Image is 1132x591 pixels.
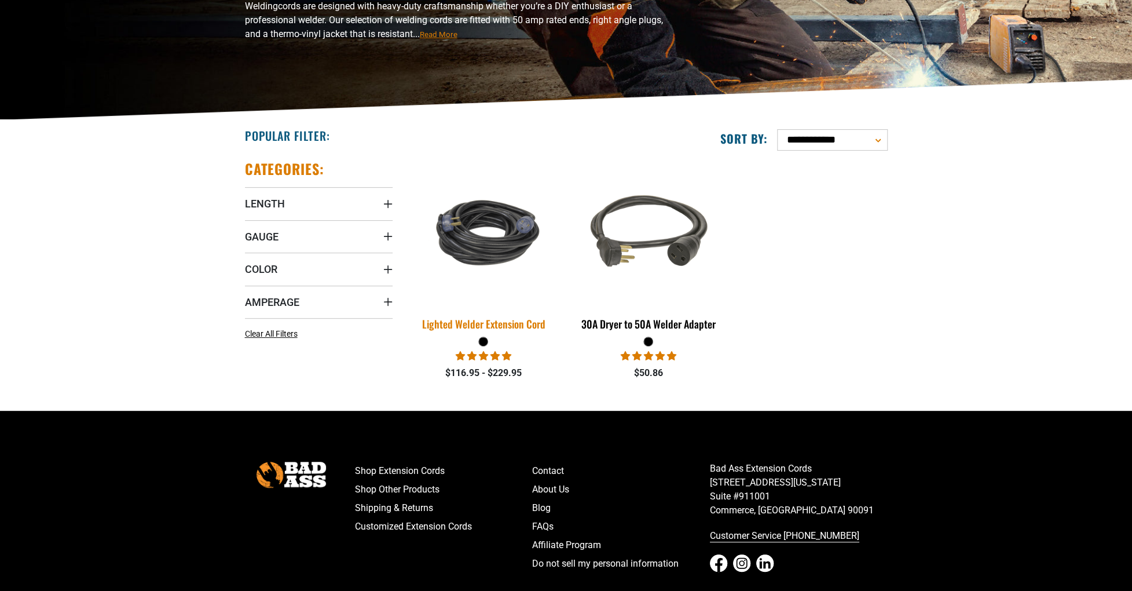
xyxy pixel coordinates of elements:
[574,160,722,336] a: black 30A Dryer to 50A Welder Adapter
[402,183,565,282] img: black
[420,30,457,39] span: Read More
[532,499,710,517] a: Blog
[720,131,768,146] label: Sort by:
[532,480,710,499] a: About Us
[355,517,533,536] a: Customized Extension Cords
[245,262,277,276] span: Color
[410,366,558,380] div: $116.95 - $229.95
[245,128,330,143] h2: Popular Filter:
[355,499,533,517] a: Shipping & Returns
[410,319,558,329] div: Lighted Welder Extension Cord
[245,328,302,340] a: Clear All Filters
[245,286,393,318] summary: Amperage
[245,329,298,338] span: Clear All Filters
[621,351,676,362] span: 5.00 stars
[532,462,710,480] a: Contact
[710,527,888,545] a: Customer Service [PHONE_NUMBER]
[355,480,533,499] a: Shop Other Products
[245,187,393,220] summary: Length
[245,1,663,39] span: cords are designed with heavy-duty craftsmanship whether you’re a DIY enthusiast or a professiona...
[410,160,558,336] a: black Lighted Welder Extension Cord
[576,166,721,299] img: black
[574,366,722,380] div: $50.86
[245,220,393,253] summary: Gauge
[456,351,511,362] span: 5.00 stars
[532,554,710,573] a: Do not sell my personal information
[245,253,393,285] summary: Color
[245,230,279,243] span: Gauge
[355,462,533,480] a: Shop Extension Cords
[710,462,888,517] p: Bad Ass Extension Cords [STREET_ADDRESS][US_STATE] Suite #911001 Commerce, [GEOGRAPHIC_DATA] 90091
[574,319,722,329] div: 30A Dryer to 50A Welder Adapter
[245,295,299,309] span: Amperage
[257,462,326,488] img: Bad Ass Extension Cords
[245,197,285,210] span: Length
[245,160,325,178] h2: Categories:
[532,536,710,554] a: Affiliate Program
[532,517,710,536] a: FAQs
